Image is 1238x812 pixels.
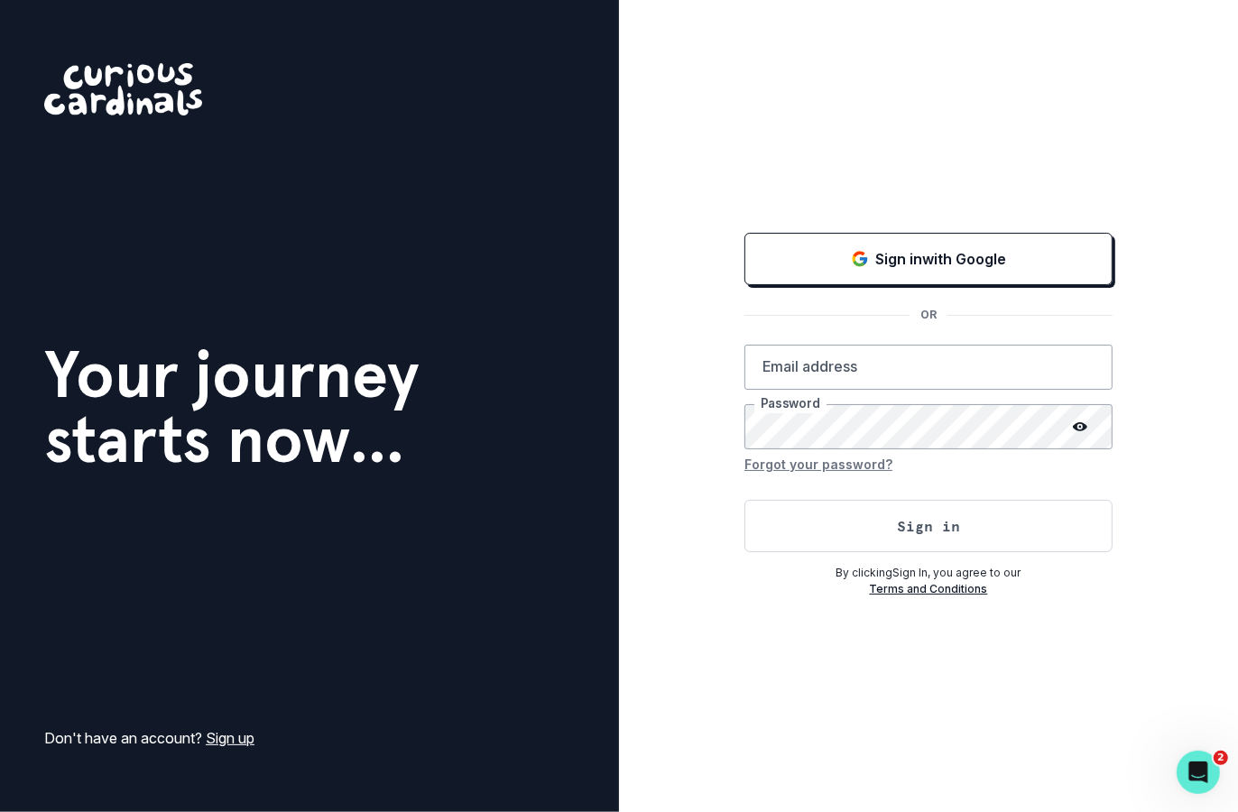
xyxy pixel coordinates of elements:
a: Terms and Conditions [870,582,988,595]
p: Sign in with Google [876,248,1007,270]
p: By clicking Sign In , you agree to our [744,565,1113,581]
img: Curious Cardinals Logo [44,63,202,115]
p: Don't have an account? [44,727,254,749]
span: 2 [1214,751,1228,765]
button: Sign in with Google (GSuite) [744,233,1113,285]
iframe: Intercom live chat [1177,751,1220,794]
p: OR [910,307,947,323]
button: Sign in [744,500,1113,552]
button: Forgot your password? [744,449,892,478]
a: Sign up [206,729,254,747]
h1: Your journey starts now... [44,342,420,472]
